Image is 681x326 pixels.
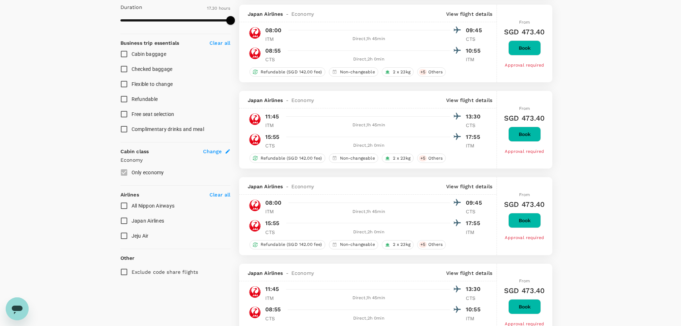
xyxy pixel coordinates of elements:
div: Refundable (SGD 142.00 fee) [250,154,325,163]
p: 08:55 [265,305,281,314]
img: JL [248,198,262,213]
span: From [519,278,530,283]
div: Direct , 1h 45min [287,208,450,215]
span: Others [425,69,445,75]
span: Others [425,242,445,248]
p: CTS [466,122,484,129]
p: Duration [120,4,142,11]
span: 2 x 23kg [390,242,413,248]
p: 13:30 [466,285,484,293]
span: + 5 [419,69,427,75]
span: + 5 [419,242,427,248]
p: View flight details [446,269,492,277]
span: Refundable (SGD 142.00 fee) [258,242,325,248]
span: Approval required [505,63,544,68]
span: Approval required [505,149,544,154]
iframe: Button to launch messaging window [6,297,29,320]
p: ITM [265,122,283,129]
span: Complimentary drinks and meal [132,126,204,132]
p: 08:00 [265,26,282,35]
img: JL [248,112,262,126]
h6: SGD 473.40 [504,285,545,296]
p: 11:45 [265,112,279,121]
span: Refundable (SGD 142.00 fee) [258,155,325,161]
div: Non-changeable [329,67,378,77]
img: JL [248,219,262,233]
h6: SGD 473.40 [504,199,545,210]
span: Non-changeable [337,69,378,75]
span: Approval required [505,235,544,240]
p: 08:55 [265,47,281,55]
span: Change [203,148,222,155]
span: - [283,97,291,104]
div: 2 x 23kg [382,67,414,77]
button: Book [508,40,541,55]
span: Checked baggage [132,66,173,72]
span: Japan Airlines [248,183,283,190]
div: 2 x 23kg [382,240,414,249]
img: JL [248,132,262,147]
span: Japan Airlines [248,10,283,18]
p: CTS [466,208,484,215]
p: CTS [466,35,484,43]
span: From [519,106,530,111]
span: - [283,183,291,190]
div: Direct , 2h 0min [287,142,450,149]
span: Economy [291,269,314,277]
span: Free seat selection [132,111,174,117]
p: 17:55 [466,133,484,141]
div: Direct , 1h 45min [287,35,450,43]
span: All Nippon Airways [132,203,175,209]
span: Japan Airlines [132,218,164,224]
p: CTS [265,56,283,63]
img: JL [248,305,262,320]
p: CTS [466,295,484,302]
p: Economy [120,156,231,164]
span: From [519,192,530,197]
span: Refundable (SGD 142.00 fee) [258,69,325,75]
p: 10:55 [466,305,484,314]
span: Economy [291,183,314,190]
div: +5Others [417,67,446,77]
p: 15:55 [265,133,280,141]
div: Refundable (SGD 142.00 fee) [250,240,325,249]
p: CTS [265,229,283,236]
span: Economy [291,10,314,18]
div: Non-changeable [329,154,378,163]
p: ITM [265,35,283,43]
p: CTS [265,142,283,149]
span: Flexible to change [132,81,173,87]
img: JL [248,26,262,40]
span: Cabin baggage [132,51,166,57]
p: ITM [466,142,484,149]
p: View flight details [446,183,492,190]
p: 09:45 [466,199,484,207]
p: Other [120,254,135,262]
span: Only economy [132,170,164,175]
p: 13:30 [466,112,484,121]
div: Direct , 2h 0min [287,315,450,322]
div: Direct , 1h 45min [287,122,450,129]
p: 10:55 [466,47,484,55]
p: ITM [466,56,484,63]
p: 17:55 [466,219,484,228]
div: +5Others [417,240,446,249]
p: ITM [265,295,283,302]
p: View flight details [446,10,492,18]
span: - [283,269,291,277]
span: 2 x 23kg [390,69,413,75]
span: Refundable [132,96,158,102]
strong: Business trip essentials [120,40,179,46]
span: Japan Airlines [248,97,283,104]
div: Non-changeable [329,240,378,249]
span: Japan Airlines [248,269,283,277]
div: Direct , 1h 45min [287,295,450,302]
span: Jeju Air [132,233,149,239]
p: View flight details [446,97,492,104]
span: - [283,10,291,18]
p: 11:45 [265,285,279,293]
p: ITM [265,208,283,215]
img: JL [248,285,262,299]
div: 2 x 23kg [382,154,414,163]
div: Refundable (SGD 142.00 fee) [250,67,325,77]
